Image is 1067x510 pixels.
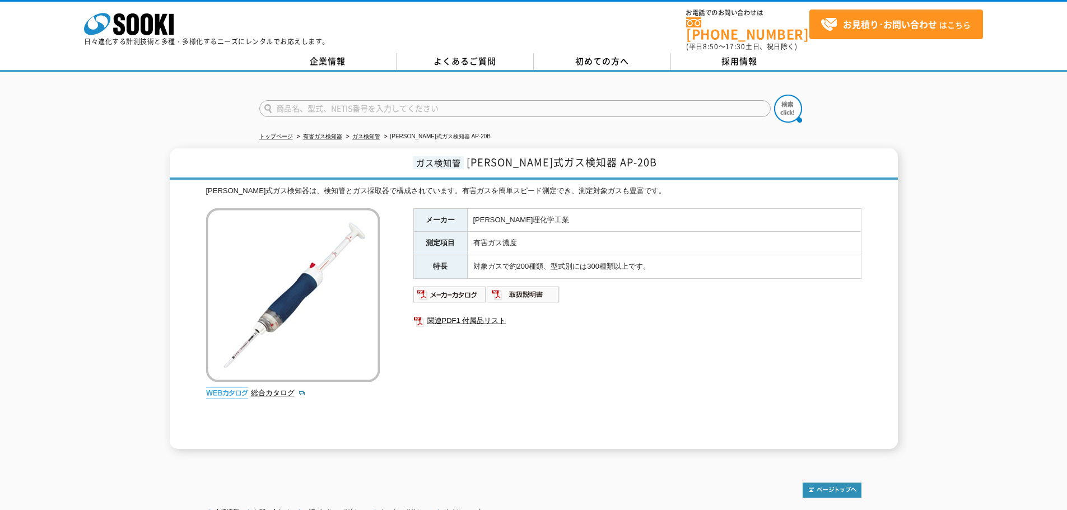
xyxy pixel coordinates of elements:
[397,53,534,70] a: よくあるご質問
[534,53,671,70] a: 初めての方へ
[686,10,809,16] span: お電話でのお問い合わせは
[774,95,802,123] img: btn_search.png
[413,314,861,328] a: 関連PDF1 付属品リスト
[809,10,983,39] a: お見積り･お問い合わせはこちら
[413,232,467,255] th: 測定項目
[725,41,745,52] span: 17:30
[259,100,771,117] input: 商品名、型式、NETIS番号を入力してください
[413,156,464,169] span: ガス検知管
[575,55,629,67] span: 初めての方へ
[206,185,861,197] div: [PERSON_NAME]式ガス検知器は、検知管とガス採取器で構成されています。有害ガスを簡単スピード測定でき、測定対象ガスも豊富です。
[487,293,560,301] a: 取扱説明書
[352,133,380,139] a: ガス検知管
[843,17,937,31] strong: お見積り･お問い合わせ
[821,16,971,33] span: はこちら
[413,208,467,232] th: メーカー
[206,387,248,399] img: webカタログ
[467,208,861,232] td: [PERSON_NAME]理化学工業
[487,286,560,303] img: 取扱説明書
[686,41,797,52] span: (平日 ～ 土日、祝日除く)
[703,41,719,52] span: 8:50
[251,389,306,397] a: 総合カタログ
[467,155,657,170] span: [PERSON_NAME]式ガス検知器 AP-20B
[303,133,342,139] a: 有害ガス検知器
[803,483,861,498] img: トップページへ
[686,17,809,40] a: [PHONE_NUMBER]
[413,286,487,303] img: メーカーカタログ
[259,53,397,70] a: 企業情報
[382,131,491,143] li: [PERSON_NAME]式ガス検知器 AP-20B
[413,293,487,301] a: メーカーカタログ
[259,133,293,139] a: トップページ
[671,53,808,70] a: 採用情報
[206,208,380,382] img: 北川式ガス検知器 AP-20B
[467,232,861,255] td: 有害ガス濃度
[413,255,467,279] th: 特長
[467,255,861,279] td: 対象ガスで約200種類、型式別には300種類以上です。
[84,38,329,45] p: 日々進化する計測技術と多種・多様化するニーズにレンタルでお応えします。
